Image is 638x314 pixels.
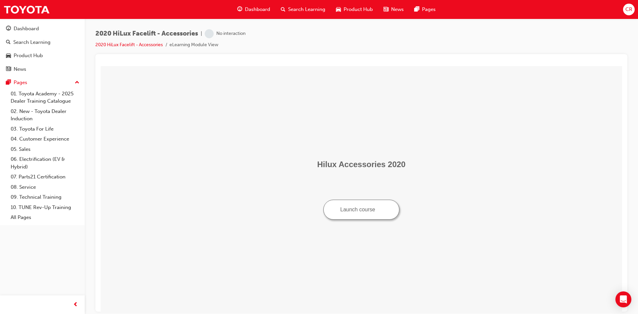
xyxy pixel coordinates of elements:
[288,6,325,13] span: Search Learning
[8,154,82,172] a: 06. Electrification (EV & Hybrid)
[277,141,282,145] img: external_window.png
[237,5,242,14] span: guage-icon
[3,63,82,75] a: News
[383,5,388,14] span: news-icon
[95,42,163,48] a: 2020 HiLux Facelift - Accessories
[8,106,82,124] a: 02. New - Toyota Dealer Induction
[8,212,82,223] a: All Pages
[14,52,43,59] div: Product Hub
[409,3,441,16] a: pages-iconPages
[3,76,82,89] button: Pages
[8,144,82,155] a: 05. Sales
[422,6,436,13] span: Pages
[95,30,198,38] span: 2020 HiLux Facelift - Accessories
[391,6,404,13] span: News
[336,5,341,14] span: car-icon
[3,36,82,49] a: Search Learning
[205,29,214,38] span: learningRecordVerb_NONE-icon
[8,124,82,134] a: 03. Toyota For Life
[331,3,378,16] a: car-iconProduct Hub
[8,172,82,182] a: 07. Parts21 Certification
[216,31,246,37] div: No interaction
[414,5,419,14] span: pages-icon
[232,3,275,16] a: guage-iconDashboard
[6,40,11,46] span: search-icon
[75,78,79,87] span: up-icon
[6,53,11,59] span: car-icon
[3,50,82,62] a: Product Hub
[281,5,285,14] span: search-icon
[8,134,82,144] a: 04. Customer Experience
[8,182,82,192] a: 08. Service
[8,89,82,106] a: 01. Toyota Academy - 2025 Dealer Training Catalogue
[14,79,27,86] div: Pages
[344,6,373,13] span: Product Hub
[8,192,82,202] a: 09. Technical Training
[201,30,202,38] span: |
[13,39,51,46] div: Search Learning
[14,65,26,73] div: News
[6,26,11,32] span: guage-icon
[275,3,331,16] a: search-iconSearch Learning
[14,25,39,33] div: Dashboard
[6,80,11,86] span: pages-icon
[169,41,218,49] li: eLearning Module View
[8,202,82,213] a: 10. TUNE Rev-Up Training
[245,6,270,13] span: Dashboard
[623,4,635,15] button: CR
[6,66,11,72] span: news-icon
[223,134,299,154] button: Launch course: opens in new window
[3,94,519,103] h1: Hilux Accessories 2020
[3,21,82,76] button: DashboardSearch LearningProduct HubNews
[3,23,82,35] a: Dashboard
[3,2,50,17] img: Trak
[615,291,631,307] div: Open Intercom Messenger
[73,301,78,309] span: prev-icon
[625,6,632,13] span: CR
[378,3,409,16] a: news-iconNews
